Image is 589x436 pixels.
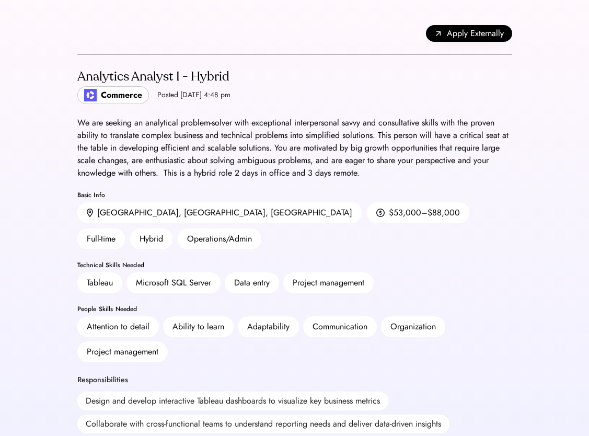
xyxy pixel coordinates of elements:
[136,277,211,289] div: Microsoft SQL Server
[178,228,261,249] div: Operations/Admin
[84,89,97,101] img: poweredbycommerce_logo.jpeg
[87,320,149,333] div: Attention to detail
[101,89,142,101] div: Commerce
[390,320,436,333] div: Organization
[172,320,224,333] div: Ability to learn
[313,320,367,333] div: Communication
[77,68,230,85] div: Analytics Analyst I - Hybrid
[447,27,504,40] span: Apply Externally
[376,208,385,217] img: money.svg
[77,392,388,410] div: Design and develop interactive Tableau dashboards to visualize key business metrics
[87,277,113,289] div: Tableau
[247,320,290,333] div: Adaptability
[77,228,125,249] div: Full-time
[234,277,270,289] div: Data entry
[77,262,512,268] div: Technical Skills Needed
[426,25,512,42] button: Apply Externally
[157,90,230,100] div: Posted [DATE] 4:48 pm
[77,192,512,198] div: Basic Info
[77,375,128,385] div: Responsibilities
[87,209,93,217] img: location.svg
[389,206,460,219] div: $53,000–$88,000
[77,306,512,312] div: People Skills Needed
[77,117,512,179] div: We are seeking an analytical problem-solver with exceptional interpersonal savvy and consultative...
[97,206,352,219] div: [GEOGRAPHIC_DATA], [GEOGRAPHIC_DATA], [GEOGRAPHIC_DATA]
[293,277,364,289] div: Project management
[77,415,449,433] div: Collaborate with cross-functional teams to understand reporting needs and deliver data-driven ins...
[130,228,172,249] div: Hybrid
[87,346,158,358] div: Project management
